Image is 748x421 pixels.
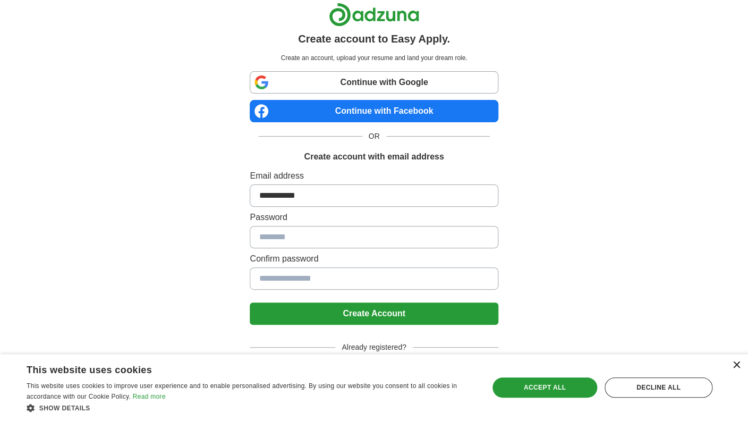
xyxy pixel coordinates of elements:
button: Create Account [250,302,498,325]
label: Email address [250,170,498,182]
span: Show details [39,405,90,412]
a: Continue with Facebook [250,100,498,122]
div: Show details [27,402,475,413]
div: Close [732,361,740,369]
span: This website uses cookies to improve user experience and to enable personalised advertising. By u... [27,382,457,400]
span: Already registered? [335,342,412,353]
span: OR [362,131,386,142]
div: Accept all [492,377,597,398]
p: Create an account, upload your resume and land your dream role. [252,53,496,63]
a: Read more, opens a new window [133,393,166,400]
div: Decline all [605,377,712,398]
label: Password [250,211,498,224]
h1: Create account with email address [304,150,444,163]
div: This website uses cookies [27,360,448,376]
img: Adzuna logo [329,3,419,27]
a: Continue with Google [250,71,498,94]
h1: Create account to Easy Apply. [298,31,450,47]
label: Confirm password [250,252,498,265]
